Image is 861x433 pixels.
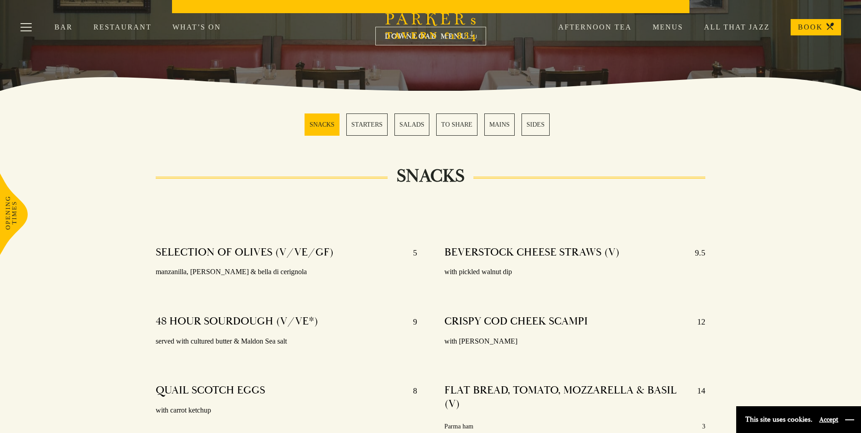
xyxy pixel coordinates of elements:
[845,415,854,424] button: Close and accept
[686,246,705,260] p: 9.5
[404,384,417,398] p: 8
[702,421,705,432] p: 3
[819,415,838,424] button: Accept
[156,246,334,260] h4: SELECTION OF OLIVES (V/VE/GF)
[688,384,705,411] p: 14
[404,246,417,260] p: 5
[156,266,417,279] p: manzanilla, [PERSON_NAME] & bella di cerignola
[444,384,688,411] h4: FLAT BREAD, TOMATO, MOZZARELLA & BASIL (V)
[404,315,417,329] p: 9
[444,421,473,432] p: Parma ham
[156,404,417,417] p: with carrot ketchup
[444,266,705,279] p: with pickled walnut dip
[484,113,515,136] a: 5 / 6
[305,113,339,136] a: 1 / 6
[522,113,550,136] a: 6 / 6
[394,113,429,136] a: 3 / 6
[745,413,812,426] p: This site uses cookies.
[444,246,620,260] h4: BEVERSTOCK CHEESE STRAWS (V)
[444,335,705,348] p: with [PERSON_NAME]
[156,384,265,398] h4: QUAIL SCOTCH EGGS
[436,113,477,136] a: 4 / 6
[444,315,588,329] h4: CRISPY COD CHEEK SCAMPI
[688,315,705,329] p: 12
[388,165,473,187] h2: SNACKS
[346,113,388,136] a: 2 / 6
[156,335,417,348] p: served with cultured butter & Maldon Sea salt
[156,315,318,329] h4: 48 HOUR SOURDOUGH (V/VE*)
